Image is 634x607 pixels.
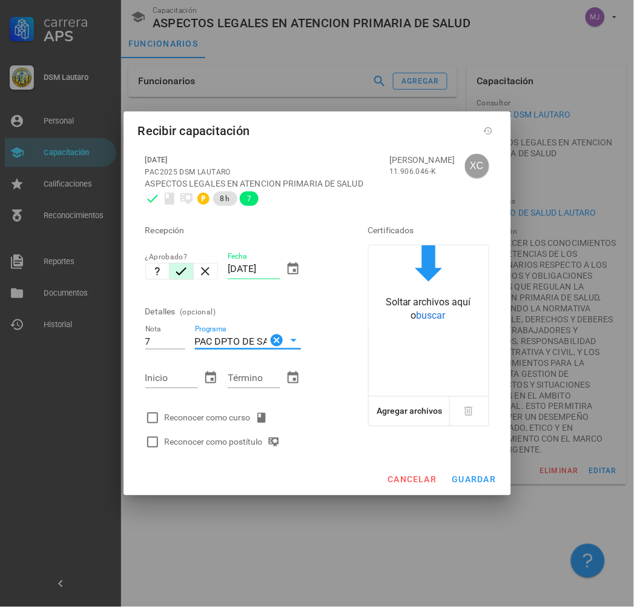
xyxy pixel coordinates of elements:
span: 8 h [220,191,230,206]
span: cancelar [387,475,437,485]
button: cancelar [382,469,441,491]
div: Certificados [368,216,489,245]
span: 7 [247,191,251,206]
div: Reconocer como curso [165,411,272,425]
div: 11.906.046-K [389,165,455,177]
div: Recibir capacitación [138,121,250,141]
div: [DATE] [145,154,380,166]
div: Detalles [145,297,176,326]
span: XC [470,154,483,178]
button: Agregar archivos [369,397,450,426]
div: (opcional) [180,306,216,318]
button: Soltar archivos aquí obuscar [369,245,489,326]
span: buscar [417,310,446,321]
div: ASPECTOS LEGALES EN ATENCION PRIMARIA DE SALUD [145,178,380,189]
div: Reconocer como postítulo [165,435,285,449]
label: Nota [145,325,161,334]
div: Recepción [145,216,334,245]
div: Soltar archivos aquí o [369,296,489,323]
span: PAC2025 DSM LAUTARO [145,168,231,176]
div: avatar [465,154,489,178]
label: Fecha [228,252,247,261]
button: Agregar archivos [374,397,446,426]
div: [PERSON_NAME] [389,154,455,165]
button: guardar [447,469,501,491]
button: Clear Programa [269,333,284,348]
label: Programa [195,325,227,334]
div: ¿Aprobado? [145,251,219,263]
span: guardar [452,475,497,485]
